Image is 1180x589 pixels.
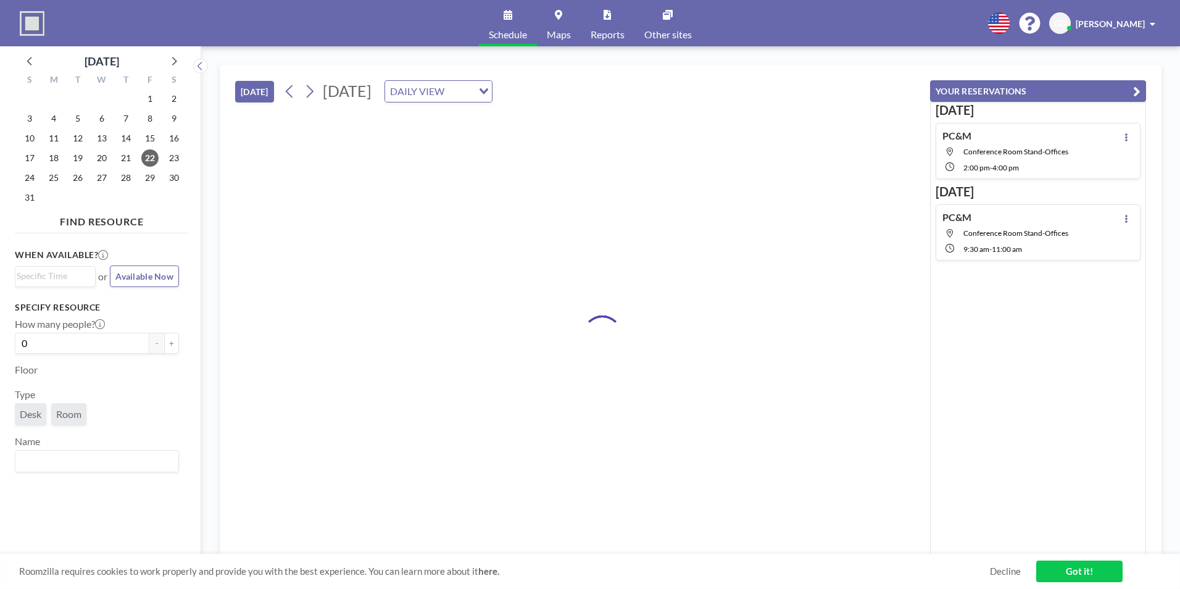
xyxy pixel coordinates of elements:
span: Room [56,408,81,420]
a: Got it! [1036,561,1123,582]
span: - [990,163,992,172]
span: DAILY VIEW [388,83,447,99]
span: [PERSON_NAME] [1076,19,1145,29]
span: Monday, August 11, 2025 [45,130,62,147]
span: Tuesday, August 12, 2025 [69,130,86,147]
span: Thursday, August 7, 2025 [117,110,135,127]
span: Friday, August 8, 2025 [141,110,159,127]
input: Search for option [17,269,88,283]
span: - [989,244,992,254]
div: Search for option [15,451,178,472]
span: Saturday, August 16, 2025 [165,130,183,147]
span: Saturday, August 30, 2025 [165,169,183,186]
button: Available Now [110,265,179,287]
div: T [114,73,138,89]
a: here. [478,566,499,577]
span: Sunday, August 31, 2025 [21,189,38,206]
button: [DATE] [235,81,274,102]
span: 11:00 AM [992,244,1022,254]
span: Monday, August 25, 2025 [45,169,62,186]
a: Decline [990,566,1021,577]
input: Search for option [448,83,472,99]
span: Available Now [115,271,173,282]
h4: FIND RESOURCE [15,211,189,228]
span: Wednesday, August 13, 2025 [93,130,110,147]
span: Other sites [644,30,692,40]
label: How many people? [15,318,105,330]
span: Sunday, August 10, 2025 [21,130,38,147]
button: - [149,333,164,354]
div: Search for option [15,267,95,285]
h4: PC&M [942,130,971,142]
label: Name [15,435,40,448]
label: Type [15,388,35,401]
span: Wednesday, August 20, 2025 [93,149,110,167]
button: + [164,333,179,354]
span: Saturday, August 9, 2025 [165,110,183,127]
div: S [18,73,42,89]
div: M [42,73,66,89]
span: Saturday, August 2, 2025 [165,90,183,107]
span: Schedule [489,30,527,40]
span: [DATE] [323,81,372,100]
span: Maps [547,30,571,40]
span: Wednesday, August 6, 2025 [93,110,110,127]
span: Friday, August 15, 2025 [141,130,159,147]
h3: [DATE] [936,184,1141,199]
span: 9:30 AM [963,244,989,254]
span: Conference Room Stand-Offices [963,147,1068,156]
span: or [98,270,107,283]
span: Tuesday, August 5, 2025 [69,110,86,127]
div: F [138,73,162,89]
span: Thursday, August 28, 2025 [117,169,135,186]
span: Tuesday, August 26, 2025 [69,169,86,186]
h3: [DATE] [936,102,1141,118]
span: Friday, August 1, 2025 [141,90,159,107]
span: Wednesday, August 27, 2025 [93,169,110,186]
h3: Specify resource [15,302,179,313]
span: Tuesday, August 19, 2025 [69,149,86,167]
span: Saturday, August 23, 2025 [165,149,183,167]
span: 4:00 PM [992,163,1019,172]
span: Sunday, August 17, 2025 [21,149,38,167]
span: Reports [591,30,625,40]
div: T [66,73,90,89]
span: Thursday, August 21, 2025 [117,149,135,167]
div: W [90,73,114,89]
div: [DATE] [85,52,119,70]
span: Roomzilla requires cookies to work properly and provide you with the best experience. You can lea... [19,566,990,577]
h4: PC&M [942,211,971,223]
span: 2:00 PM [963,163,990,172]
span: Desk [20,408,41,420]
input: Search for option [17,453,172,469]
label: Floor [15,364,38,376]
span: Sunday, August 3, 2025 [21,110,38,127]
span: Conference Room Stand-Offices [963,228,1068,238]
span: Sunday, August 24, 2025 [21,169,38,186]
button: YOUR RESERVATIONS [930,80,1146,102]
span: GD [1054,18,1066,29]
span: Friday, August 22, 2025 [141,149,159,167]
span: Monday, August 18, 2025 [45,149,62,167]
div: Search for option [385,81,492,102]
span: Monday, August 4, 2025 [45,110,62,127]
span: Friday, August 29, 2025 [141,169,159,186]
img: organization-logo [20,11,44,36]
div: S [162,73,186,89]
span: Thursday, August 14, 2025 [117,130,135,147]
